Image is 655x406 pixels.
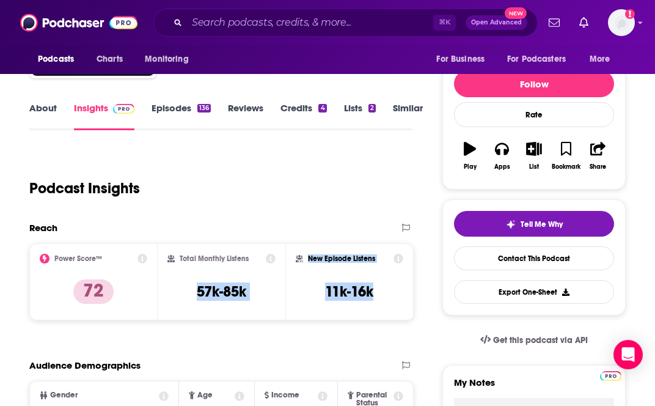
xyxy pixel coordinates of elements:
span: Age [197,391,213,399]
button: tell me why sparkleTell Me Why [454,211,614,237]
a: Reviews [228,102,263,130]
button: Play [454,134,486,178]
h2: Audience Demographics [29,360,141,371]
svg: Add a profile image [625,9,635,19]
a: Similar [393,102,423,130]
div: 4 [318,104,326,113]
button: Apps [486,134,518,178]
button: Bookmark [550,134,582,178]
div: Search podcasts, credits, & more... [153,9,538,37]
span: Podcasts [38,51,74,68]
p: 72 [73,279,114,304]
span: Income [271,391,299,399]
button: List [518,134,550,178]
div: 2 [368,104,376,113]
div: Rate [454,102,614,127]
h3: 57k-85k [197,282,246,301]
h1: Podcast Insights [29,179,140,197]
div: Apps [494,163,510,171]
img: tell me why sparkle [506,220,516,229]
a: Credits4 [280,102,326,130]
div: Share [590,163,606,171]
a: InsightsPodchaser Pro [74,102,134,130]
a: Contact This Podcast [454,246,614,270]
button: open menu [29,48,90,71]
button: open menu [136,48,204,71]
h2: Power Score™ [54,254,102,263]
button: Share [582,134,614,178]
button: Follow [454,70,614,97]
a: Episodes136 [152,102,211,130]
div: 136 [197,104,211,113]
span: Charts [97,51,123,68]
span: Open Advanced [471,20,522,26]
span: Tell Me Why [521,220,563,229]
span: Monitoring [145,51,188,68]
input: Search podcasts, credits, & more... [187,13,433,32]
img: Podchaser - Follow, Share and Rate Podcasts [20,11,137,34]
button: Open AdvancedNew [466,15,527,30]
a: Pro website [600,369,621,381]
h3: 11k-16k [325,282,373,301]
a: Get this podcast via API [470,325,598,355]
label: My Notes [454,377,614,398]
img: Podchaser Pro [600,371,621,381]
div: Play [464,163,477,171]
span: For Business [436,51,485,68]
span: ⌘ K [433,15,456,31]
img: User Profile [608,9,635,36]
span: New [505,7,527,19]
a: Show notifications dropdown [544,12,565,33]
img: Podchaser Pro [113,104,134,114]
button: open menu [581,48,626,71]
h2: Total Monthly Listens [180,254,249,263]
span: More [590,51,610,68]
a: Lists2 [344,102,376,130]
div: List [529,163,539,171]
button: Export One-Sheet [454,280,614,304]
span: Logged in as gabriellaippaso [608,9,635,36]
span: For Podcasters [507,51,566,68]
a: About [29,102,57,130]
button: Show profile menu [608,9,635,36]
a: Show notifications dropdown [574,12,593,33]
h2: New Episode Listens [308,254,375,263]
button: open menu [428,48,500,71]
h2: Reach [29,222,57,234]
button: open menu [499,48,584,71]
a: Charts [89,48,130,71]
span: Gender [50,391,78,399]
span: Get this podcast via API [493,335,588,345]
div: Open Intercom Messenger [613,340,643,369]
div: Bookmark [552,163,580,171]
